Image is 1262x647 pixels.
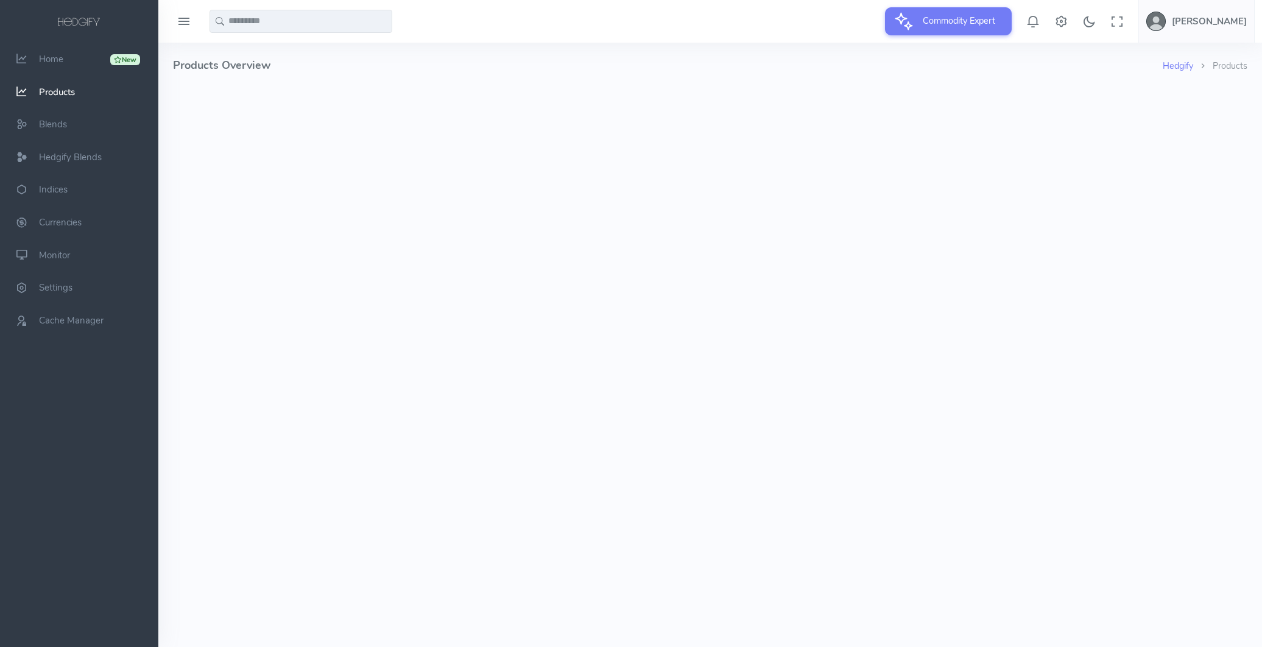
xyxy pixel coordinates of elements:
[39,216,82,228] span: Currencies
[110,54,140,65] div: New
[39,281,72,294] span: Settings
[915,7,1003,34] span: Commodity Expert
[885,15,1012,27] a: Commodity Expert
[1172,16,1247,26] h5: [PERSON_NAME]
[39,314,104,327] span: Cache Manager
[1163,60,1193,72] a: Hedgify
[55,16,103,29] img: logo
[39,249,70,261] span: Monitor
[39,86,75,98] span: Products
[173,43,1163,88] h4: Products Overview
[39,151,102,163] span: Hedgify Blends
[1193,60,1247,73] li: Products
[885,7,1012,35] button: Commodity Expert
[39,118,67,130] span: Blends
[39,53,63,65] span: Home
[39,184,68,196] span: Indices
[1146,12,1166,31] img: user-image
